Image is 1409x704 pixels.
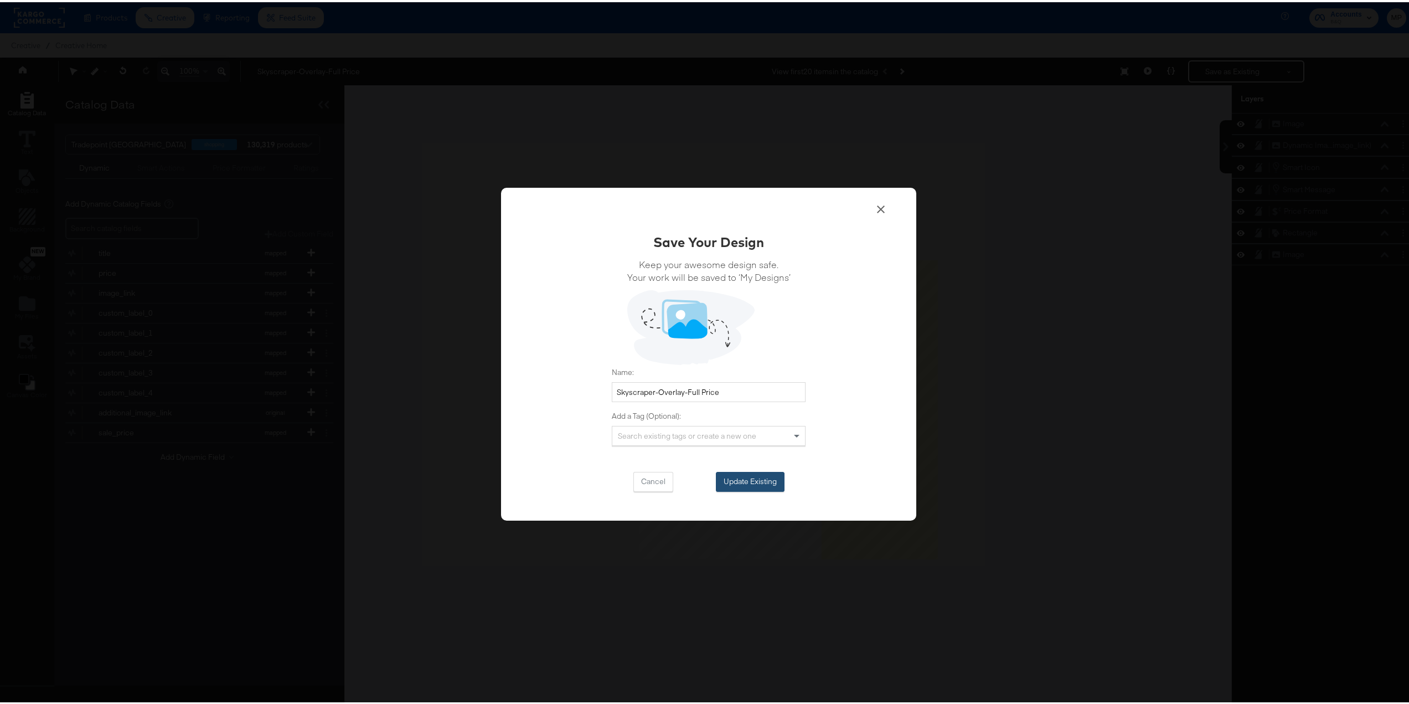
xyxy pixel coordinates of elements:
button: Update Existing [716,470,785,490]
div: Search existing tags or create a new one [612,424,805,443]
label: Name: [612,365,806,376]
label: Add a Tag (Optional): [612,409,806,419]
span: Your work will be saved to ‘My Designs’ [627,269,791,281]
button: Cancel [633,470,673,490]
div: Save Your Design [653,230,764,249]
span: Keep your awesome design safe. [627,256,791,269]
